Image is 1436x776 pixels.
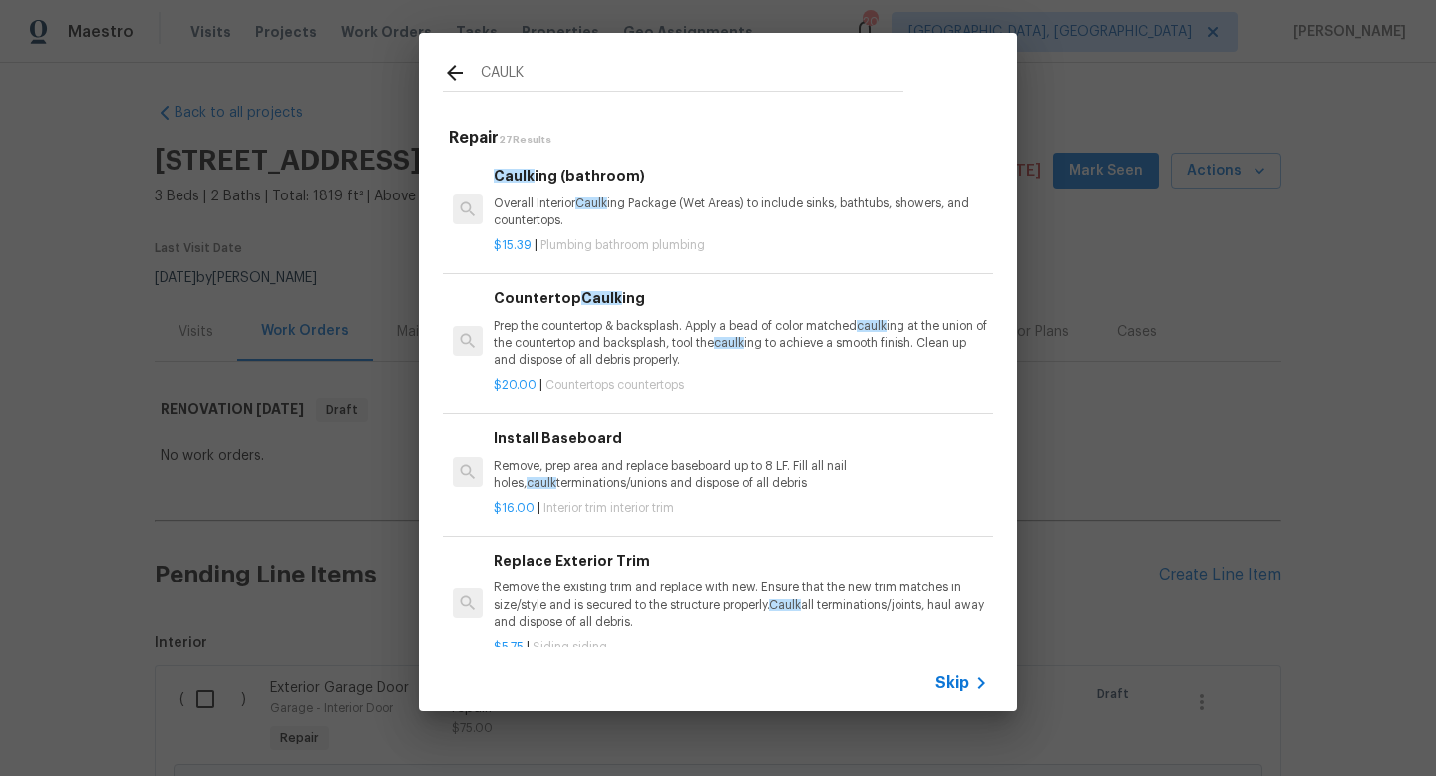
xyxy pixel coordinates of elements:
span: 27 Results [499,135,551,145]
h6: Countertop ing [494,287,988,309]
span: Siding siding [533,641,607,653]
h5: Repair [449,128,993,149]
span: Skip [935,673,969,693]
p: | [494,237,988,254]
span: Interior trim interior trim [543,502,674,514]
span: $5.75 [494,641,524,653]
span: Plumbing bathroom plumbing [540,239,705,251]
span: Caulk [575,197,607,209]
span: Countertops countertops [545,379,684,391]
span: Caulk [769,599,801,611]
p: | [494,377,988,394]
h6: Replace Exterior Trim [494,550,988,572]
h6: ing (bathroom) [494,165,988,187]
p: Overall Interior ing Package (Wet Areas) to include sinks, bathtubs, showers, and countertops. [494,195,988,229]
span: $16.00 [494,502,535,514]
p: Prep the countertop & backsplash. Apply a bead of color matched ing at the union of the counterto... [494,318,988,369]
span: caulk [527,477,556,489]
p: Remove the existing trim and replace with new. Ensure that the new trim matches in size/style and... [494,580,988,630]
h6: Install Baseboard [494,427,988,449]
span: Caulk [494,169,535,183]
p: Remove, prep area and replace baseboard up to 8 LF. Fill all nail holes, terminations/unions and ... [494,458,988,492]
input: Search issues or repairs [481,61,903,91]
span: $20.00 [494,379,537,391]
p: | [494,500,988,517]
p: | [494,639,988,656]
span: caulk [714,337,744,349]
span: Caulk [581,291,622,305]
span: caulk [857,320,887,332]
span: $15.39 [494,239,532,251]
